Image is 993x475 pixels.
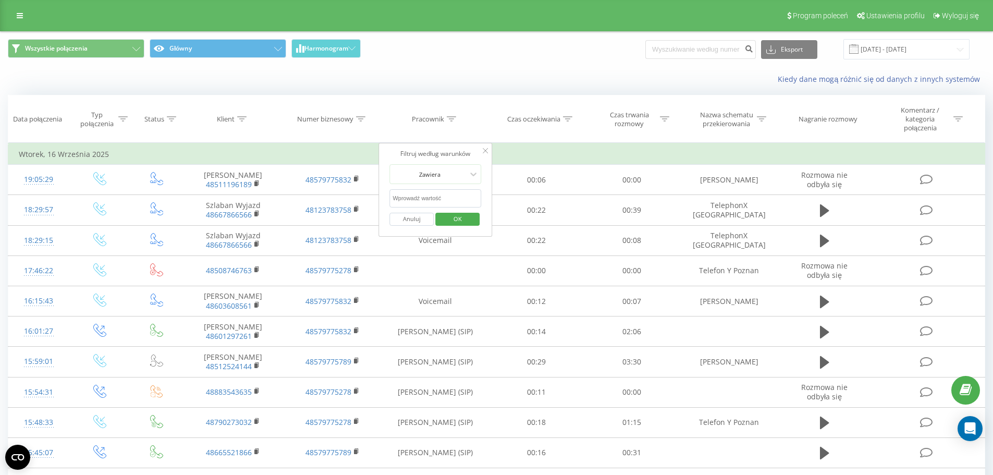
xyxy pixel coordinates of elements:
[584,377,680,407] td: 00:00
[389,149,481,159] div: Filtruj według warunków
[602,111,657,128] div: Czas trwania rozmowy
[584,225,680,255] td: 00:08
[382,407,489,437] td: [PERSON_NAME] (SIP)
[183,225,283,255] td: Szlaban Wyjazd
[305,417,351,427] a: 48579775278
[13,115,62,124] div: Data połączenia
[801,382,848,401] span: Rozmowa nie odbyła się
[305,357,351,367] a: 48579775789
[382,286,489,316] td: Voicemail
[382,225,489,255] td: Voicemail
[19,291,59,311] div: 16:15:43
[584,165,680,195] td: 00:00
[412,115,444,124] div: Pracownik
[698,111,754,128] div: Nazwa schematu przekierowania
[679,165,778,195] td: [PERSON_NAME]
[584,195,680,225] td: 00:39
[19,443,59,463] div: 15:45:07
[8,39,144,58] button: Wszystkie połączenia
[584,255,680,286] td: 00:00
[206,387,252,397] a: 48883543635
[382,377,489,407] td: [PERSON_NAME] (SIP)
[78,111,115,128] div: Typ połączenia
[584,316,680,347] td: 02:06
[679,347,778,377] td: [PERSON_NAME]
[958,416,983,441] div: Open Intercom Messenger
[489,407,584,437] td: 00:18
[584,437,680,468] td: 00:31
[19,321,59,342] div: 16:01:27
[679,225,778,255] td: TelephonX [GEOGRAPHIC_DATA]
[679,255,778,286] td: Telefon Y Poznan
[489,347,584,377] td: 00:29
[679,407,778,437] td: Telefon Y Poznan
[5,445,30,470] button: Open CMP widget
[305,296,351,306] a: 48579775832
[801,261,848,280] span: Rozmowa nie odbyła się
[443,211,472,227] span: OK
[866,11,925,20] span: Ustawienia profilu
[305,235,351,245] a: 48123783758
[217,115,235,124] div: Klient
[489,316,584,347] td: 00:14
[305,326,351,336] a: 48579775832
[382,437,489,468] td: [PERSON_NAME] (SIP)
[206,331,252,341] a: 48601297261
[19,412,59,433] div: 15:48:33
[890,106,951,132] div: Komentarz / kategoria połączenia
[206,265,252,275] a: 48508746763
[19,230,59,251] div: 18:29:15
[942,11,979,20] span: Wyloguj się
[206,417,252,427] a: 48790273032
[793,11,848,20] span: Program poleceń
[206,447,252,457] a: 48665521866
[183,165,283,195] td: [PERSON_NAME]
[679,286,778,316] td: [PERSON_NAME]
[297,115,353,124] div: Numer biznesowy
[305,447,351,457] a: 48579775789
[507,115,560,124] div: Czas oczekiwania
[19,169,59,190] div: 19:05:29
[183,316,283,347] td: [PERSON_NAME]
[489,286,584,316] td: 00:12
[150,39,286,58] button: Główny
[489,225,584,255] td: 00:22
[489,255,584,286] td: 00:00
[183,286,283,316] td: [PERSON_NAME]
[304,45,348,52] span: Harmonogram
[305,265,351,275] a: 48579775278
[761,40,817,59] button: Eksport
[389,189,481,208] input: Wprowadź wartość
[19,351,59,372] div: 15:59:01
[489,195,584,225] td: 00:22
[19,261,59,281] div: 17:46:22
[679,195,778,225] td: TelephonX [GEOGRAPHIC_DATA]
[382,347,489,377] td: [PERSON_NAME] (SIP)
[206,361,252,371] a: 48512524144
[25,44,88,53] span: Wszystkie połączenia
[305,205,351,215] a: 48123783758
[584,286,680,316] td: 00:07
[19,200,59,220] div: 18:29:57
[291,39,361,58] button: Harmonogram
[584,347,680,377] td: 03:30
[183,195,283,225] td: Szlaban Wyjazd
[778,74,985,84] a: Kiedy dane mogą różnić się od danych z innych systemów
[206,210,252,220] a: 48667866566
[206,179,252,189] a: 48511196189
[801,170,848,189] span: Rozmowa nie odbyła się
[435,213,480,226] button: OK
[305,387,351,397] a: 48579775278
[8,144,985,165] td: Wtorek, 16 Września 2025
[799,115,857,124] div: Nagranie rozmowy
[382,316,489,347] td: [PERSON_NAME] (SIP)
[144,115,164,124] div: Status
[206,301,252,311] a: 48603608561
[183,347,283,377] td: [PERSON_NAME]
[489,165,584,195] td: 00:06
[489,437,584,468] td: 00:16
[489,377,584,407] td: 00:11
[389,213,434,226] button: Anuluj
[305,175,351,185] a: 48579775832
[584,407,680,437] td: 01:15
